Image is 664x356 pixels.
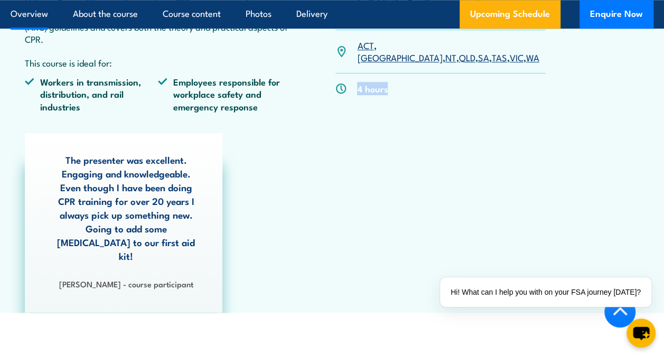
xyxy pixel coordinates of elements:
p: 4 hours [357,82,388,95]
p: The presenter was excellent. Engaging and knowledgeable. Even though I have been doing CPR traini... [56,153,196,263]
div: Hi! What can I help you with on your FSA journey [DATE]? [440,277,651,307]
strong: [PERSON_NAME] - course participant [59,278,193,289]
p: , , , , , , , [357,39,545,64]
a: WA [526,51,539,63]
a: NT [445,51,456,63]
p: This course is ideal for: [25,57,291,69]
a: VIC [509,51,523,63]
a: QLD [459,51,475,63]
a: [GEOGRAPHIC_DATA] [357,51,442,63]
a: SA [478,51,489,63]
li: Employees responsible for workplace safety and emergency response [158,76,291,113]
a: ACT [357,39,373,51]
button: chat-button [626,318,656,348]
a: TAS [491,51,507,63]
li: Workers in transmission, distribution, and rail industries [25,76,158,113]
